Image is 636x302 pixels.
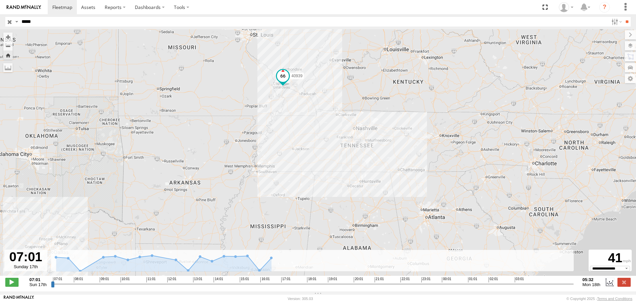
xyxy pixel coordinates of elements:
[288,297,313,301] div: Version: 305.03
[167,277,177,282] span: 12:01
[7,5,41,10] img: rand-logo.svg
[4,295,34,302] a: Visit our Website
[100,277,109,282] span: 09:01
[617,278,631,286] label: Close
[214,277,223,282] span: 14:01
[421,277,431,282] span: 23:01
[291,73,302,78] span: 40939
[375,277,384,282] span: 21:01
[14,17,19,27] label: Search Query
[590,251,631,266] div: 41
[489,277,498,282] span: 02:01
[609,17,623,27] label: Search Filter Options
[400,277,410,282] span: 22:01
[566,297,632,301] div: © Copyright 2025 -
[5,278,19,286] label: Play/Stop
[193,277,202,282] span: 13:01
[515,277,524,282] span: 03:01
[3,41,13,51] button: Zoom out
[307,277,316,282] span: 18:01
[260,277,270,282] span: 16:01
[240,277,249,282] span: 15:01
[556,2,576,12] div: Caseta Laredo TX
[3,63,13,72] label: Measure
[146,277,156,282] span: 11:01
[442,277,451,282] span: 00:01
[281,277,291,282] span: 17:01
[582,277,600,282] strong: 05:32
[599,2,610,13] i: ?
[597,297,632,301] a: Terms and Conditions
[3,32,13,41] button: Zoom in
[53,277,62,282] span: 07:01
[29,282,47,287] span: Sun 17th Aug 2025
[121,277,130,282] span: 10:01
[328,277,337,282] span: 19:01
[74,277,83,282] span: 08:01
[625,74,636,83] label: Map Settings
[3,51,13,60] button: Zoom Home
[29,277,47,282] strong: 07:01
[354,277,363,282] span: 20:01
[468,277,477,282] span: 01:01
[582,282,600,287] span: Mon 18th Aug 2025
